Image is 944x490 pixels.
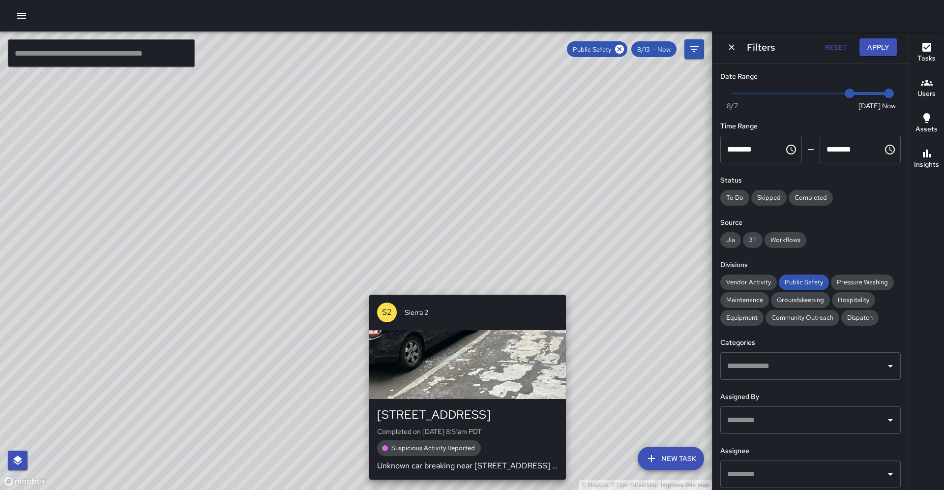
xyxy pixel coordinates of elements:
h6: Users [917,89,936,99]
div: Community Outreach [766,310,839,326]
span: Maintenance [720,296,769,304]
span: Suspicious Activity Reported [385,444,481,452]
span: Now [882,101,896,111]
button: New Task [638,447,704,470]
button: Open [884,359,897,373]
span: Public Safety [779,278,829,286]
h6: Date Range [720,71,901,82]
span: Workflows [765,236,806,244]
div: Workflows [765,232,806,248]
span: 8/13 — Now [631,45,677,54]
span: Equipment [720,313,764,322]
h6: Categories [720,337,901,348]
div: [STREET_ADDRESS] [377,407,558,423]
button: Choose time, selected time is 12:00 AM [781,140,801,159]
button: Users [909,71,944,106]
button: Filters [684,39,704,59]
button: Tasks [909,35,944,71]
span: 311 [743,236,763,244]
div: Public Safety [567,41,627,57]
span: Vendor Activity [720,278,777,286]
button: Reset [820,38,852,57]
h6: Assets [915,124,938,135]
span: Public Safety [567,45,617,54]
h6: Filters [747,39,775,55]
button: Apply [859,38,897,57]
div: Completed [789,190,833,206]
div: Pressure Washing [831,275,894,290]
div: Maintenance [720,292,769,308]
div: Dispatch [841,310,879,326]
span: Sierra 2 [405,307,558,317]
h6: Divisions [720,260,901,271]
div: Groundskeeping [771,292,830,308]
div: 311 [743,232,763,248]
span: Pressure Washing [831,278,894,286]
div: To Do [720,190,749,206]
div: Hospitality [832,292,875,308]
button: Choose time, selected time is 11:59 PM [880,140,900,159]
div: Jia [720,232,741,248]
span: Community Outreach [766,313,839,322]
h6: Assignee [720,446,901,457]
div: Equipment [720,310,764,326]
span: Dispatch [841,313,879,322]
h6: Source [720,217,901,228]
h6: Time Range [720,121,901,132]
button: S2Sierra 2[STREET_ADDRESS]Completed on [DATE] 8:51am PDTSuspicious Activity ReportedUnknown car b... [369,295,566,480]
button: Dismiss [724,40,739,55]
span: Jia [720,236,741,244]
div: Skipped [751,190,787,206]
span: Hospitality [832,296,875,304]
div: Vendor Activity [720,275,777,290]
button: Open [884,467,897,481]
span: [DATE] [858,101,881,111]
button: Assets [909,106,944,142]
p: S2 [382,306,392,318]
h6: Assigned By [720,392,901,402]
span: 8/7 [727,101,738,111]
p: Unknown car breaking near [STREET_ADDRESS] Only the broken glass was left behind Marking area Hot... [377,460,558,472]
span: Skipped [751,193,787,202]
button: Insights [909,142,944,177]
div: Public Safety [779,275,829,290]
button: Open [884,413,897,427]
span: Groundskeeping [771,296,830,304]
h6: Tasks [917,53,936,64]
h6: Status [720,175,901,186]
h6: Insights [914,159,939,170]
p: Completed on [DATE] 8:51am PDT [377,427,558,436]
span: To Do [720,193,749,202]
span: Completed [789,193,833,202]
